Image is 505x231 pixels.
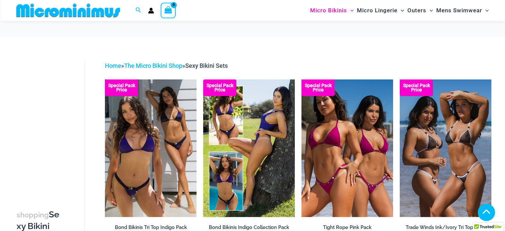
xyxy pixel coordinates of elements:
[301,224,393,231] h2: Tight Rope Pink Pack
[105,79,197,217] img: Bond Indigo Tri Top Pack (1)
[105,62,121,69] a: Home
[308,2,355,19] a: Micro BikinisMenu ToggleMenu Toggle
[301,79,393,217] img: Collection Pack F
[407,2,426,19] span: Outers
[355,2,406,19] a: Micro LingerieMenu ToggleMenu Toggle
[185,62,228,69] span: Sexy Bikini Sets
[436,2,482,19] span: Mens Swimwear
[400,79,491,217] img: Top Bum Pack
[105,62,228,69] span: » »
[203,83,236,92] b: Special Pack Price
[435,2,490,19] a: Mens SwimwearMenu ToggleMenu Toggle
[203,79,295,217] a: Bond Inidgo Collection Pack (10) Bond Indigo Bikini Collection Pack Back (6)Bond Indigo Bikini Co...
[310,2,347,19] span: Micro Bikinis
[14,3,123,18] img: MM SHOP LOGO FLAT
[17,211,49,219] span: shopping
[301,79,393,217] a: Collection Pack F Collection Pack B (3)Collection Pack B (3)
[482,2,489,19] span: Menu Toggle
[203,79,295,217] img: Bond Inidgo Collection Pack (10)
[400,83,433,92] b: Special Pack Price
[148,8,154,14] a: Account icon link
[397,2,404,19] span: Menu Toggle
[161,3,176,18] a: View Shopping Cart, empty
[105,83,138,92] b: Special Pack Price
[135,6,141,15] a: Search icon link
[17,56,76,188] iframe: TrustedSite Certified
[301,83,335,92] b: Special Pack Price
[124,62,182,69] a: The Micro Bikini Shop
[400,224,491,231] h2: Trade Winds Ink/Ivory Tri Top Pack
[307,1,492,20] nav: Site Navigation
[105,224,197,231] h2: Bond Bikinis Tri Top Indigo Pack
[357,2,397,19] span: Micro Lingerie
[406,2,435,19] a: OutersMenu ToggleMenu Toggle
[347,2,354,19] span: Menu Toggle
[203,224,295,231] h2: Bond Bikinis Indigo Collection Pack
[105,79,197,217] a: Bond Indigo Tri Top Pack (1) Bond Indigo Tri Top Pack Back (1)Bond Indigo Tri Top Pack Back (1)
[400,79,491,217] a: Top Bum Pack Top Bum Pack bTop Bum Pack b
[426,2,433,19] span: Menu Toggle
